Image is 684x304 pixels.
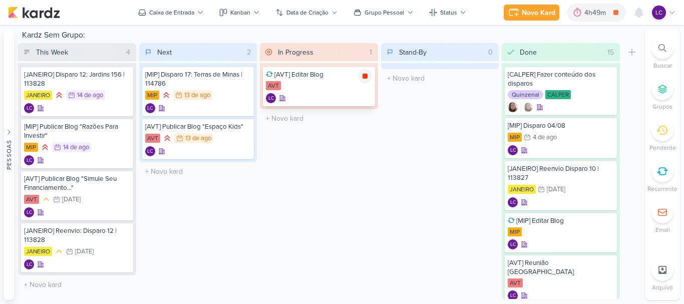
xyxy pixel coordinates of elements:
[510,200,516,205] p: LC
[545,90,571,99] div: CALPER
[27,210,32,215] p: LC
[266,70,372,79] div: [AVT] Editar Blog
[649,143,676,152] p: Pendente
[24,155,34,165] div: Criador(a): Laís Costa
[533,134,557,141] div: 4 de ago
[508,121,614,130] div: [MIP] Disparo 04/08
[24,259,34,269] div: Criador(a): Laís Costa
[141,164,255,179] input: + Novo kard
[27,106,32,111] p: LC
[510,148,516,153] p: LC
[268,96,274,101] p: LC
[185,135,211,142] div: 13 de ago
[508,290,518,300] div: Criador(a): Laís Costa
[147,106,153,111] p: LC
[4,29,14,300] button: Pessoas
[508,164,614,182] div: [JANEIRO] Reenvio Disparo 10 | 113827
[18,29,641,43] div: Kardz Sem Grupo:
[147,149,153,154] p: LC
[77,92,103,99] div: 14 de ago
[27,262,32,267] p: LC
[24,207,34,217] div: Laís Costa
[510,242,516,247] p: LC
[508,133,522,142] div: MIP
[24,70,130,88] div: [JANEIRO] Disparo 12: Jardins 156 | 113828
[484,47,497,58] div: 0
[54,90,64,100] div: Prioridade Alta
[162,133,172,143] div: Prioridade Alta
[383,71,497,86] input: + Novo kard
[24,91,52,100] div: JANEIRO
[508,290,518,300] div: Laís Costa
[62,196,81,203] div: [DATE]
[655,225,670,234] p: Email
[145,146,155,156] div: Criador(a): Laís Costa
[24,143,38,152] div: MIP
[20,277,134,292] input: + Novo kard
[652,6,666,20] div: Laís Costa
[508,90,543,99] div: Quinzenal
[54,246,64,256] div: Prioridade Média
[243,47,255,58] div: 2
[24,207,34,217] div: Criador(a): Laís Costa
[184,92,210,99] div: 13 de ago
[266,81,281,90] div: AVT
[24,226,130,244] div: [JANEIRO] Reenvio: Disparo 12 | 113828
[145,134,160,143] div: AVT
[24,155,34,165] div: Laís Costa
[145,122,251,131] div: [AVT] Publicar Blog "Espaço Kids"
[24,259,34,269] div: Laís Costa
[508,102,518,112] div: Criador(a): Sharlene Khoury
[508,185,536,194] div: JANEIRO
[366,47,376,58] div: 1
[522,8,555,18] div: Novo Kard
[584,8,609,18] div: 4h49m
[24,195,39,204] div: AVT
[508,239,518,249] div: Laís Costa
[523,102,533,112] img: Sharlene Khoury
[24,122,130,140] div: [MIP] Publicar Blog "Razões Para Investir"
[508,145,518,155] div: Laís Costa
[75,248,94,255] div: [DATE]
[653,61,672,70] p: Buscar
[510,293,516,298] p: LC
[508,278,523,287] div: AVT
[645,37,680,70] li: Ctrl + F
[145,103,155,113] div: Laís Costa
[603,47,618,58] div: 15
[5,139,14,169] div: Pessoas
[655,8,662,17] p: LC
[508,197,518,207] div: Criador(a): Laís Costa
[508,102,518,112] img: Sharlene Khoury
[266,93,276,103] div: Criador(a): Laís Costa
[8,7,60,19] img: kardz.app
[122,47,134,58] div: 4
[40,142,50,152] div: Prioridade Alta
[508,258,614,276] div: [AVT] Reunião Jardim do Éden
[521,102,533,112] div: Colaboradores: Sharlene Khoury
[508,239,518,249] div: Criador(a): Laís Costa
[652,283,673,292] p: Arquivo
[358,69,372,83] div: Parar relógio
[145,146,155,156] div: Laís Costa
[24,103,34,113] div: Laís Costa
[145,91,159,100] div: MIP
[145,103,155,113] div: Criador(a): Laís Costa
[504,5,559,21] button: Novo Kard
[508,197,518,207] div: Laís Costa
[508,145,518,155] div: Criador(a): Laís Costa
[547,186,565,193] div: [DATE]
[63,144,89,151] div: 14 de ago
[24,174,130,192] div: [AVT] Publicar Blog "Simule Seu Financiamento..."
[27,158,32,163] p: LC
[262,111,376,126] input: + Novo kard
[508,216,614,225] div: [MIP] Editar Blog
[508,227,522,236] div: MIP
[24,247,52,256] div: JANEIRO
[647,184,677,193] p: Recorrente
[266,93,276,103] div: Laís Costa
[24,103,34,113] div: Criador(a): Laís Costa
[508,70,614,88] div: [CALPER] Fazer conteúdo dos disparos
[161,90,171,100] div: Prioridade Alta
[145,70,251,88] div: [MIP] Disparo 17: Terras de Minas | 114786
